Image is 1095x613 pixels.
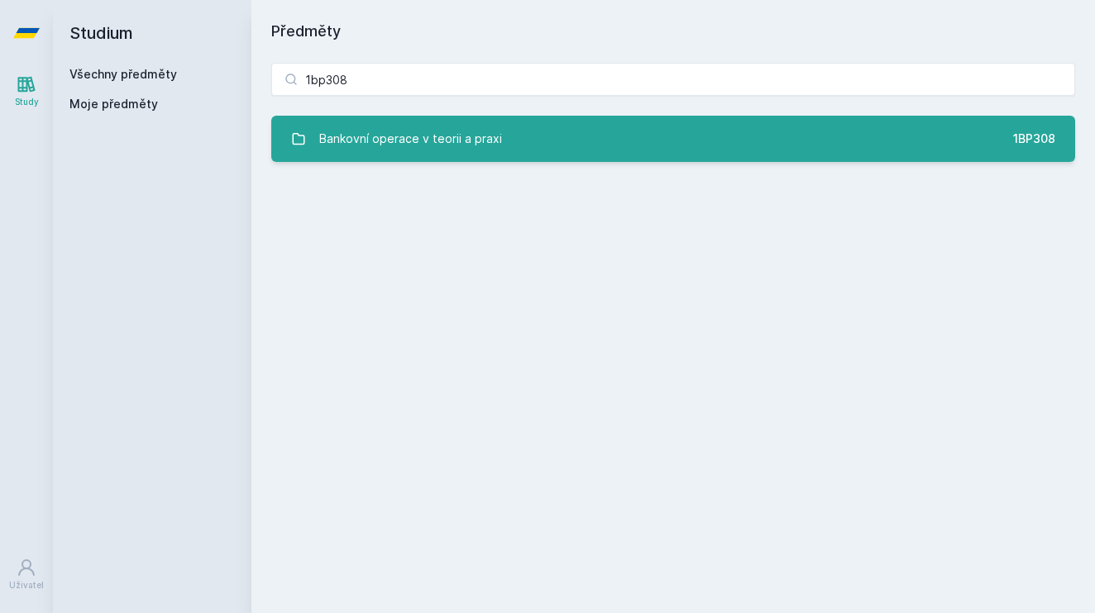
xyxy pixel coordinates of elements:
input: Název nebo ident předmětu… [271,63,1075,96]
h1: Předměty [271,20,1075,43]
div: Uživatel [9,579,44,592]
span: Moje předměty [69,96,158,112]
a: Všechny předměty [69,67,177,81]
a: Uživatel [3,549,50,600]
a: Bankovní operace v teorii a praxi 1BP308 [271,116,1075,162]
div: 1BP308 [1013,131,1055,147]
div: Bankovní operace v teorii a praxi [319,122,502,155]
div: Study [15,96,39,108]
a: Study [3,66,50,116]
